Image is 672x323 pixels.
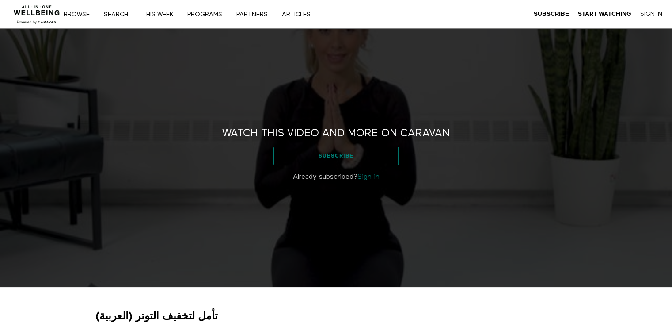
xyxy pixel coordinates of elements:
[70,10,329,19] nav: Primary
[534,10,569,18] a: Subscribe
[139,12,182,18] a: THIS WEEK
[279,12,320,18] a: ARTICLES
[578,10,631,18] a: Start Watching
[206,172,467,182] p: Already subscribed?
[578,11,631,17] strong: Start Watching
[61,12,99,18] a: Browse
[222,127,450,140] h2: Watch this video and more on CARAVAN
[273,147,399,165] a: Subscribe
[184,12,232,18] a: PROGRAMS
[95,309,218,323] strong: تأمل لتخفيف التوتر (العربية)
[101,12,137,18] a: Search
[357,173,380,181] a: Sign in
[233,12,277,18] a: PARTNERS
[640,10,662,18] a: Sign In
[534,11,569,17] strong: Subscribe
